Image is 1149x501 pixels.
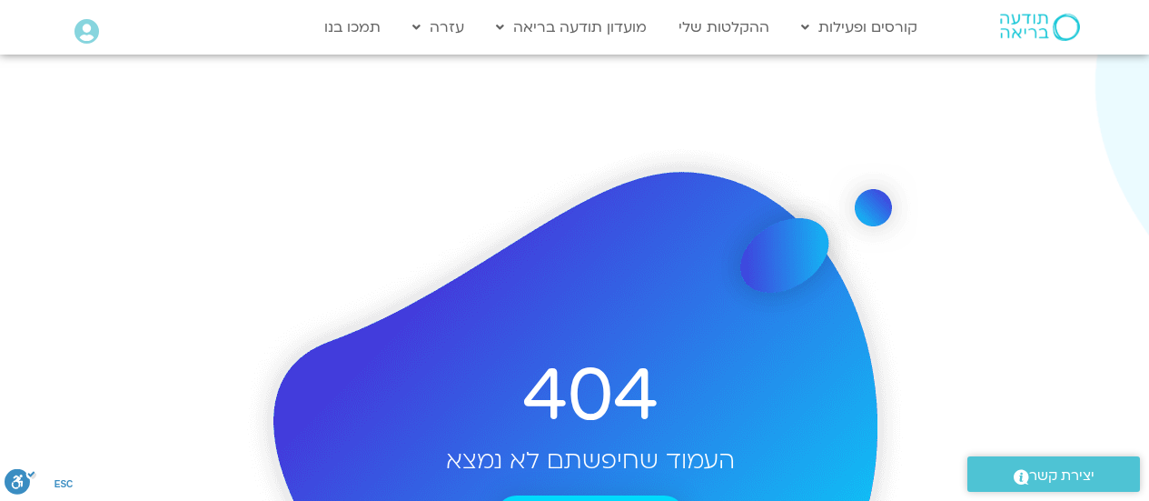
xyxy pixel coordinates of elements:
[1000,14,1080,41] img: תודעה בריאה
[792,10,926,45] a: קורסים ופעילות
[487,10,656,45] a: מועדון תודעה בריאה
[434,445,748,477] h2: העמוד שחיפשתם לא נמצא
[669,10,778,45] a: ההקלטות שלי
[315,10,390,45] a: תמכו בנו
[967,456,1140,492] a: יצירת קשר
[403,10,473,45] a: עזרה
[1029,464,1095,488] span: יצירת קשר
[434,353,748,440] h2: 404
